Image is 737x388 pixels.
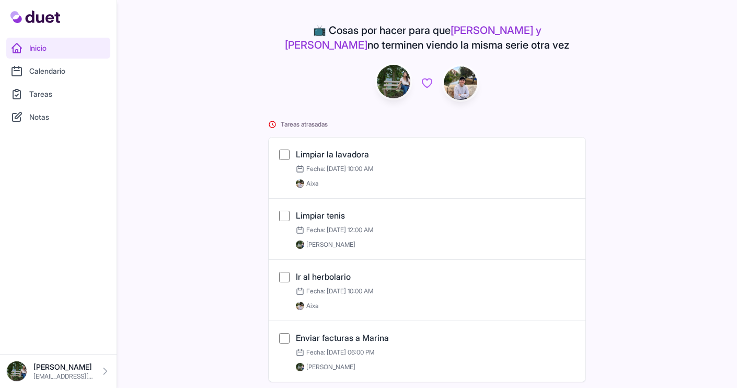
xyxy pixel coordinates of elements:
a: Inicio [6,38,110,59]
a: Notas [6,107,110,128]
span: [PERSON_NAME] [306,241,355,249]
img: IMG_0278.jpeg [444,66,477,100]
a: Enviar facturas a Marina [296,333,389,343]
a: Limpiar la lavadora [296,149,369,159]
span: Fecha: [DATE] 12:00 AM [296,226,373,234]
p: [PERSON_NAME] [33,362,94,372]
a: Limpiar tenis [296,210,345,221]
h2: Tareas atrasadas [268,120,586,129]
a: [PERSON_NAME] [EMAIL_ADDRESS][DOMAIN_NAME] [6,361,110,382]
a: Ir al herbolario [296,271,351,282]
img: DSC08576_Original.jpeg [377,65,410,98]
span: Fecha: [DATE] 06:00 PM [296,348,374,357]
span: Aixa [306,302,318,310]
p: [EMAIL_ADDRESS][DOMAIN_NAME] [33,372,94,381]
span: Aixa [306,179,318,188]
a: Calendario [6,61,110,82]
img: IMG_0278.jpeg [296,302,304,310]
img: DSC08576_Original.jpeg [296,241,304,249]
span: Fecha: [DATE] 10:00 AM [296,165,373,173]
a: Tareas [6,84,110,105]
span: 📺 Cosas por hacer para que no terminen viendo la misma serie otra vez [268,23,586,52]
img: DSC08576_Original.jpeg [6,361,27,382]
span: [PERSON_NAME] [306,363,355,371]
span: Fecha: [DATE] 10:00 AM [296,287,373,295]
img: DSC08576_Original.jpeg [296,363,304,371]
img: IMG_0278.jpeg [296,179,304,188]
